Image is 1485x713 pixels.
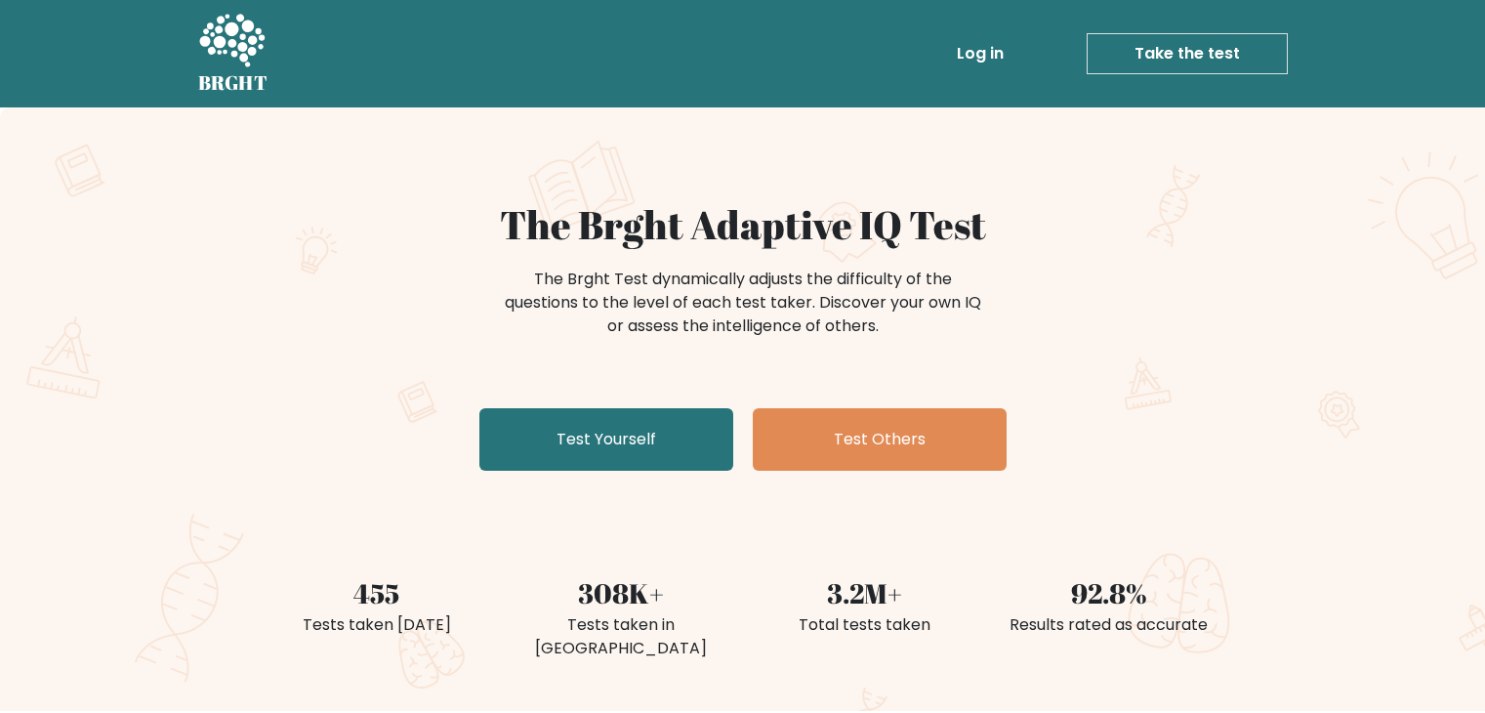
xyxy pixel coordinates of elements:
[999,572,1219,613] div: 92.8%
[511,613,731,660] div: Tests taken in [GEOGRAPHIC_DATA]
[755,572,975,613] div: 3.2M+
[267,572,487,613] div: 455
[267,201,1219,248] h1: The Brght Adaptive IQ Test
[198,8,268,100] a: BRGHT
[198,71,268,95] h5: BRGHT
[755,613,975,637] div: Total tests taken
[949,34,1011,73] a: Log in
[999,613,1219,637] div: Results rated as accurate
[511,572,731,613] div: 308K+
[1087,33,1288,74] a: Take the test
[267,613,487,637] div: Tests taken [DATE]
[479,408,733,471] a: Test Yourself
[753,408,1007,471] a: Test Others
[499,268,987,338] div: The Brght Test dynamically adjusts the difficulty of the questions to the level of each test take...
